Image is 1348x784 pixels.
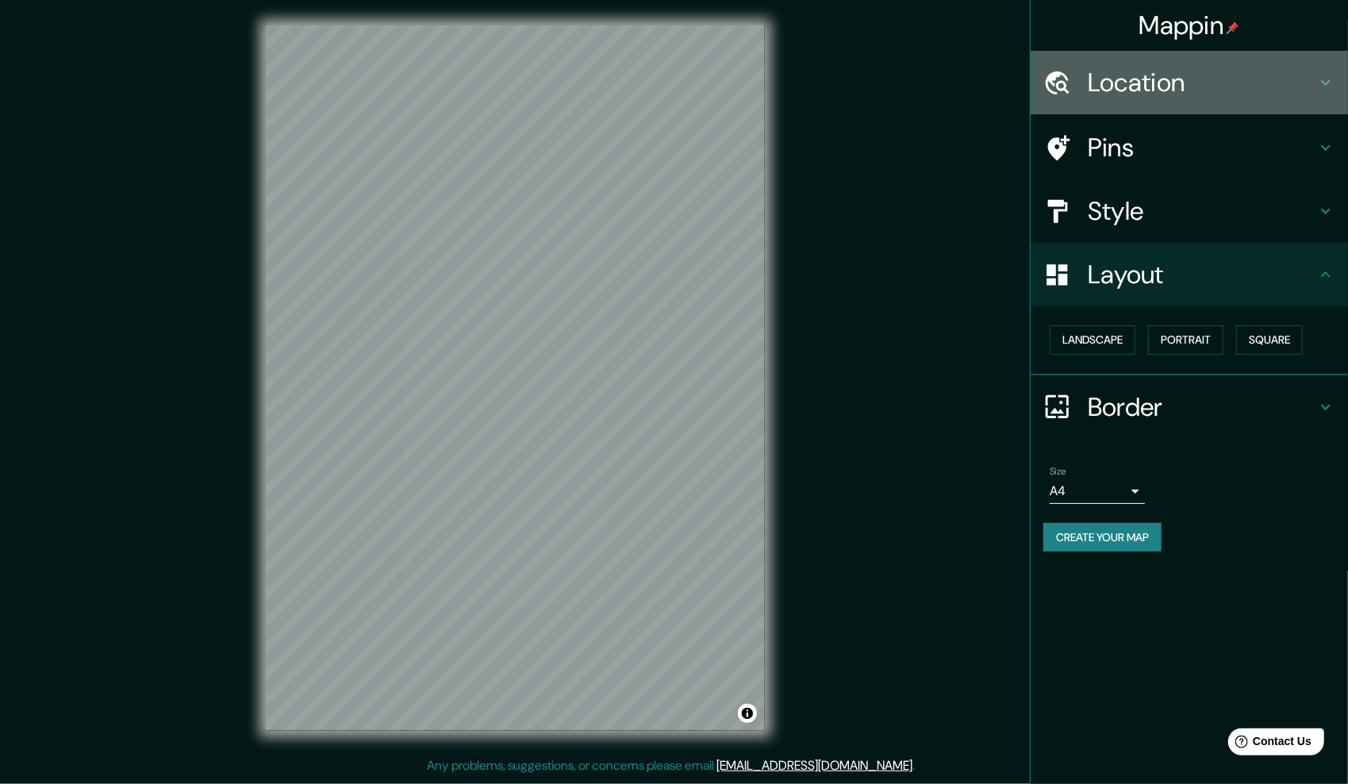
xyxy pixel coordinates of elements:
p: Any problems, suggestions, or concerns please email . [428,756,916,775]
a: [EMAIL_ADDRESS][DOMAIN_NAME] [717,757,913,774]
h4: Layout [1088,259,1316,290]
div: . [918,756,921,775]
canvas: Map [266,25,765,731]
div: Pins [1031,116,1348,179]
h4: Pins [1088,132,1316,163]
button: Portrait [1148,325,1223,355]
label: Size [1050,464,1066,478]
img: pin-icon.png [1227,21,1239,34]
iframe: Help widget launcher [1207,722,1331,767]
div: Location [1031,51,1348,114]
div: Border [1031,375,1348,439]
button: Landscape [1050,325,1135,355]
div: . [916,756,918,775]
div: A4 [1050,478,1145,504]
h4: Location [1088,67,1316,98]
h4: Style [1088,195,1316,227]
button: Toggle attribution [738,704,757,723]
button: Create your map [1043,523,1162,552]
h4: Border [1088,391,1316,423]
button: Square [1236,325,1303,355]
h4: Mappin [1139,10,1240,41]
div: Layout [1031,243,1348,306]
div: Style [1031,179,1348,243]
